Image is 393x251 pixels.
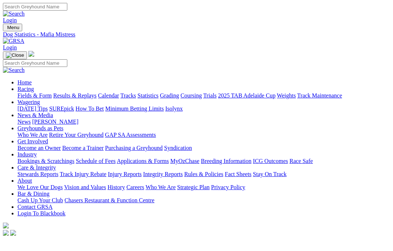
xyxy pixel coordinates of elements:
a: Greyhounds as Pets [17,125,63,131]
img: Close [6,52,24,58]
div: Greyhounds as Pets [17,132,390,138]
a: Care & Integrity [17,164,56,171]
a: Strategic Plan [177,184,210,190]
a: Weights [277,92,296,99]
a: Fields & Form [17,92,52,99]
a: News & Media [17,112,53,118]
a: Racing [17,86,34,92]
a: How To Bet [76,105,104,112]
a: Schedule of Fees [76,158,115,164]
a: [DATE] Tips [17,105,48,112]
a: Track Injury Rebate [60,171,106,177]
a: Applications & Forms [117,158,169,164]
a: Isolynx [165,105,183,112]
a: GAP SA Assessments [105,132,156,138]
a: SUREpick [49,105,74,112]
input: Search [3,59,67,67]
a: Minimum Betting Limits [105,105,164,112]
div: Wagering [17,105,390,112]
div: Bar & Dining [17,197,390,204]
a: [PERSON_NAME] [32,119,78,125]
a: Chasers Restaurant & Function Centre [64,197,154,203]
a: 2025 TAB Adelaide Cup [218,92,275,99]
a: Login To Blackbook [17,210,65,216]
a: Trials [203,92,217,99]
a: Get Involved [17,138,48,144]
a: Injury Reports [108,171,142,177]
div: Care & Integrity [17,171,390,178]
span: Menu [7,25,19,30]
a: Contact GRSA [17,204,52,210]
a: Coursing [180,92,202,99]
a: Stay On Track [253,171,286,177]
a: News [17,119,31,125]
img: logo-grsa-white.png [28,51,34,57]
a: Careers [126,184,144,190]
a: Breeding Information [201,158,251,164]
div: Racing [17,92,390,99]
a: Login [3,44,17,51]
a: Bar & Dining [17,191,49,197]
a: History [107,184,125,190]
a: Syndication [164,145,192,151]
a: Integrity Reports [143,171,183,177]
a: Race Safe [289,158,313,164]
div: Industry [17,158,390,164]
a: Who We Are [146,184,176,190]
a: Fact Sheets [225,171,251,177]
a: Login [3,17,17,23]
a: MyOzChase [170,158,199,164]
a: Wagering [17,99,40,105]
img: GRSA [3,38,24,44]
a: Stewards Reports [17,171,58,177]
div: News & Media [17,119,390,125]
a: ICG Outcomes [253,158,288,164]
a: Statistics [138,92,159,99]
a: Vision and Values [64,184,106,190]
a: Industry [17,151,37,158]
a: Become a Trainer [62,145,104,151]
a: Cash Up Your Club [17,197,63,203]
button: Toggle navigation [3,51,27,59]
a: We Love Our Dogs [17,184,63,190]
input: Search [3,3,67,11]
img: logo-grsa-white.png [3,223,9,228]
a: Track Maintenance [297,92,342,99]
a: Become an Owner [17,145,61,151]
a: Home [17,79,32,85]
img: Search [3,67,25,73]
img: facebook.svg [3,230,9,236]
button: Toggle navigation [3,24,22,31]
div: About [17,184,390,191]
a: Retire Your Greyhound [49,132,104,138]
a: Who We Are [17,132,48,138]
img: Search [3,11,25,17]
a: Rules & Policies [184,171,223,177]
a: Calendar [98,92,119,99]
a: Tracks [120,92,136,99]
a: Privacy Policy [211,184,245,190]
div: Get Involved [17,145,390,151]
img: twitter.svg [10,230,16,236]
a: Grading [160,92,179,99]
a: Bookings & Scratchings [17,158,74,164]
a: Results & Replays [53,92,96,99]
a: Purchasing a Greyhound [105,145,163,151]
a: About [17,178,32,184]
a: Dog Statistics - Mafia Mistress [3,31,390,38]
